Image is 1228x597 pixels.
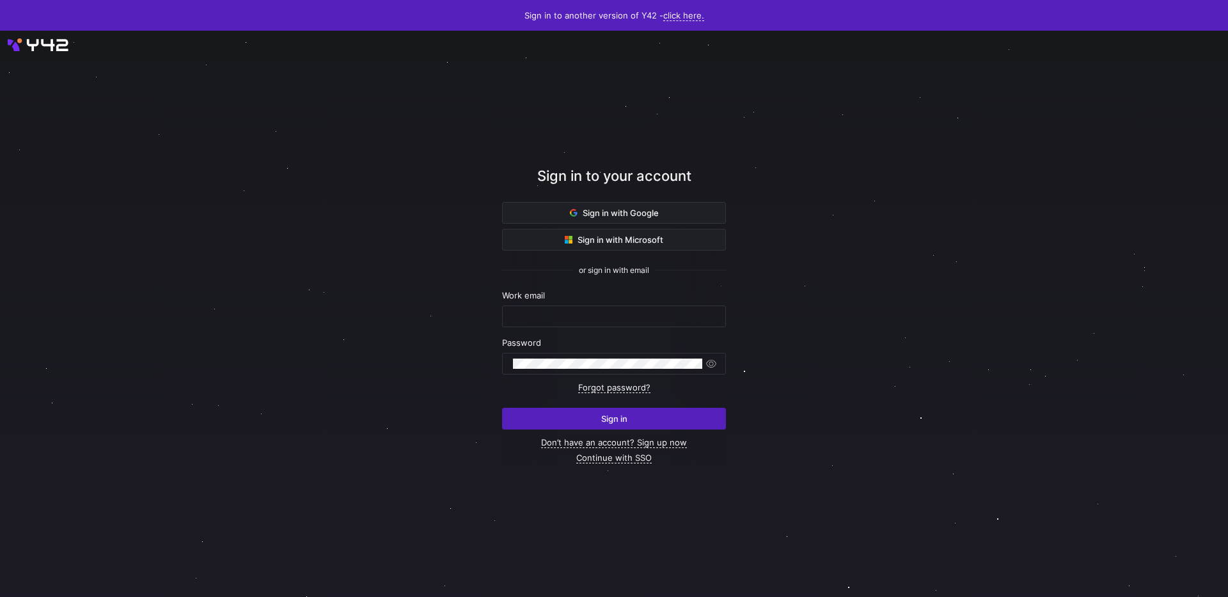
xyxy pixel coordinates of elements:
[541,437,687,448] a: Don’t have an account? Sign up now
[578,382,650,393] a: Forgot password?
[601,414,627,424] span: Sign in
[576,453,652,463] a: Continue with SSO
[579,266,649,275] span: or sign in with email
[565,235,663,245] span: Sign in with Microsoft
[502,408,726,430] button: Sign in
[502,337,541,348] span: Password
[570,208,659,218] span: Sign in with Google
[502,202,726,224] button: Sign in with Google
[502,290,545,300] span: Work email
[502,229,726,251] button: Sign in with Microsoft
[663,10,704,21] a: click here.
[502,166,726,202] div: Sign in to your account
